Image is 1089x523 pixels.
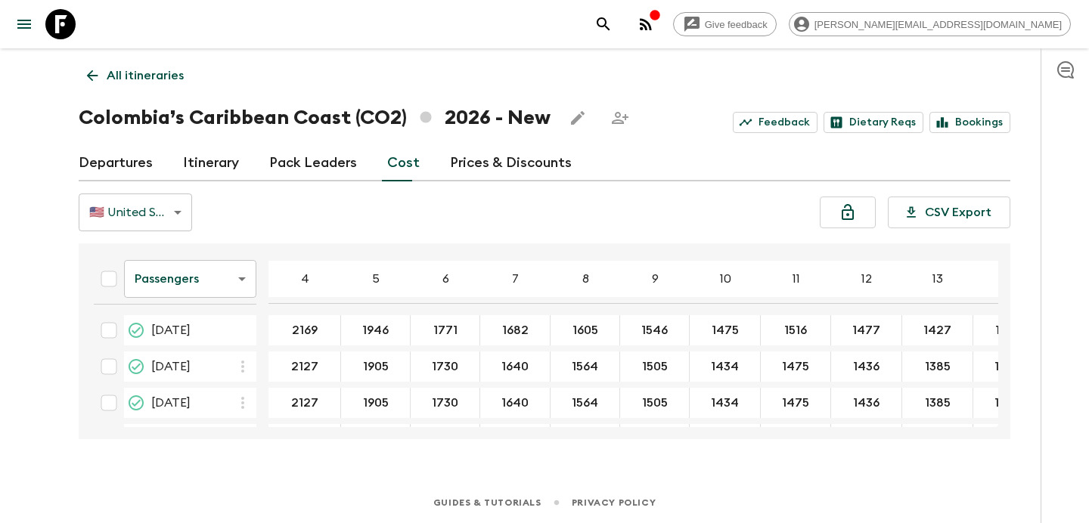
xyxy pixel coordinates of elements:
button: 1436 [835,351,898,382]
p: 4 [301,270,309,288]
button: 1399 [977,315,1038,345]
div: 12 Apr 2026; 12 [831,424,902,454]
p: 13 [932,270,943,288]
div: 18 Jan 2026; 5 [341,315,411,345]
a: Pack Leaders [269,145,357,181]
div: 08 Mar 2026; 13 [902,351,973,382]
button: 1475 [764,351,827,382]
button: 1640 [483,351,547,382]
div: Passengers [124,258,256,300]
div: 08 Mar 2026; 11 [761,351,831,382]
div: 08 Mar 2026; 8 [551,351,620,382]
button: 1546 [623,315,686,345]
div: 12 Apr 2026; 7 [480,424,551,454]
button: 1505 [624,351,686,382]
span: [DATE] [151,321,191,339]
div: 12 Apr 2026; 6 [411,424,480,454]
button: 1475 [693,315,757,345]
div: 18 Jan 2026; 4 [268,315,341,345]
div: 18 Jan 2026; 8 [551,315,620,345]
div: 05 Apr 2026; 13 [902,388,973,418]
a: Feedback [733,112,818,133]
svg: Guaranteed [127,321,145,339]
a: Give feedback [673,12,777,36]
button: 1516 [766,315,825,345]
p: 6 [442,270,449,288]
div: 05 Apr 2026; 6 [411,388,480,418]
a: Privacy Policy [572,494,656,511]
button: menu [9,9,39,39]
div: 05 Apr 2026; 7 [480,388,551,418]
button: 1905 [345,388,407,418]
div: 12 Apr 2026; 9 [620,424,690,454]
div: 05 Apr 2026; 10 [690,388,761,418]
a: Itinerary [183,145,239,181]
div: 18 Jan 2026; 11 [761,315,831,345]
a: Bookings [929,112,1010,133]
div: [PERSON_NAME][EMAIL_ADDRESS][DOMAIN_NAME] [789,12,1071,36]
button: 1564 [554,388,616,418]
button: 1357 [976,388,1038,418]
span: Give feedback [697,19,776,30]
span: [DATE] [151,357,191,376]
button: 2127 [273,351,337,382]
button: 1771 [415,315,476,345]
a: Cost [387,145,420,181]
div: 12 Apr 2026; 11 [761,424,831,454]
a: Guides & Tutorials [433,494,541,511]
span: [PERSON_NAME][EMAIL_ADDRESS][DOMAIN_NAME] [806,19,1070,30]
div: 12 Apr 2026; 10 [690,424,761,454]
button: 1357 [976,351,1038,382]
svg: Guaranteed [127,357,145,376]
a: Departures [79,145,153,181]
div: 05 Apr 2026; 12 [831,388,902,418]
div: 18 Jan 2026; 9 [620,315,690,345]
div: 18 Jan 2026; 6 [411,315,480,345]
div: 18 Jan 2026; 10 [690,315,761,345]
div: 18 Jan 2026; 13 [902,315,973,345]
button: 2169 [274,315,336,345]
button: 1682 [484,315,547,345]
h1: Colombia’s Caribbean Coast (CO2) 2026 - New [79,103,551,133]
button: 1427 [905,315,970,345]
div: 12 Apr 2026; 4 [268,424,341,454]
div: 05 Apr 2026; 11 [761,388,831,418]
p: All itineraries [107,67,184,85]
svg: Guaranteed [127,394,145,412]
button: 1564 [554,351,616,382]
div: 05 Apr 2026; 5 [341,388,411,418]
div: 05 Apr 2026; 9 [620,388,690,418]
p: 12 [861,270,872,288]
button: 1946 [344,315,407,345]
button: 1640 [483,388,547,418]
button: Edit this itinerary [563,103,593,133]
a: Prices & Discounts [450,145,572,181]
p: 8 [582,270,589,288]
span: Share this itinerary [605,103,635,133]
div: 08 Mar 2026; 4 [268,351,341,382]
button: 1730 [414,388,476,418]
div: 08 Mar 2026; 12 [831,351,902,382]
div: 08 Mar 2026; 9 [620,351,690,382]
div: 08 Mar 2026; 10 [690,351,761,382]
button: 1477 [834,315,898,345]
p: 5 [372,270,380,288]
div: 08 Mar 2026; 5 [341,351,411,382]
div: 08 Mar 2026; 6 [411,351,480,382]
button: 1505 [624,388,686,418]
div: 05 Apr 2026; 8 [551,388,620,418]
p: 7 [512,270,519,288]
div: 05 Apr 2026; 14 [973,388,1042,418]
div: 🇺🇸 United States Dollar (USD) [79,191,192,234]
div: Select all [94,264,124,294]
button: CSV Export [888,197,1010,228]
button: 1434 [693,351,757,382]
button: 1605 [554,315,616,345]
div: 18 Jan 2026; 12 [831,315,902,345]
div: 18 Jan 2026; 14 [973,315,1042,345]
button: search adventures [588,9,619,39]
div: 08 Mar 2026; 7 [480,351,551,382]
button: 1475 [764,388,827,418]
div: 05 Apr 2026; 4 [268,388,341,418]
p: 10 [720,270,731,288]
